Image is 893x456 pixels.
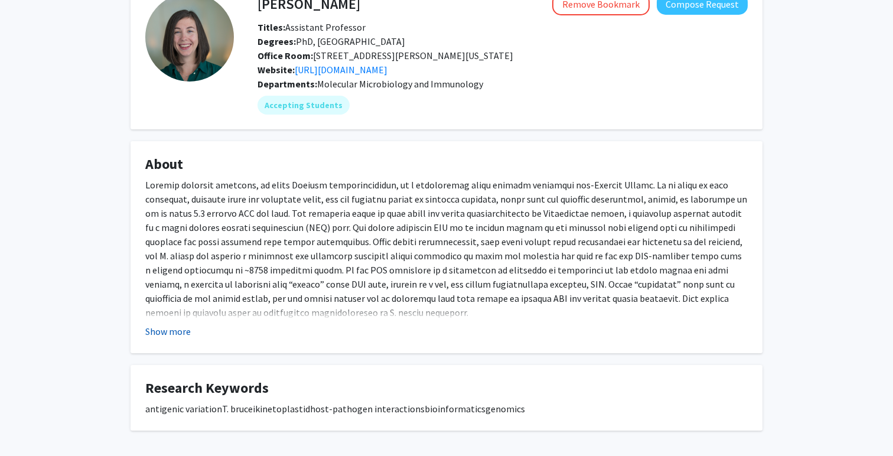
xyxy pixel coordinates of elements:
[258,96,350,115] mat-chip: Accepting Students
[317,78,483,90] span: Molecular Microbiology and Immunology
[145,156,748,173] h4: About
[258,21,285,33] b: Titles:
[258,78,317,90] b: Departments:
[258,35,405,47] span: PhD, [GEOGRAPHIC_DATA]
[145,402,748,416] div: antigenic variationT. bruceikinetoplastidhost-pathogen interactionsbioinformaticsgenomics
[258,64,295,76] b: Website:
[258,35,296,47] b: Degrees:
[145,380,748,397] h4: Research Keywords
[258,21,366,33] span: Assistant Professor
[295,64,387,76] a: Opens in a new tab
[258,50,313,61] b: Office Room:
[258,50,513,61] span: [STREET_ADDRESS][PERSON_NAME][US_STATE]
[9,403,50,447] iframe: Chat
[145,324,191,338] button: Show more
